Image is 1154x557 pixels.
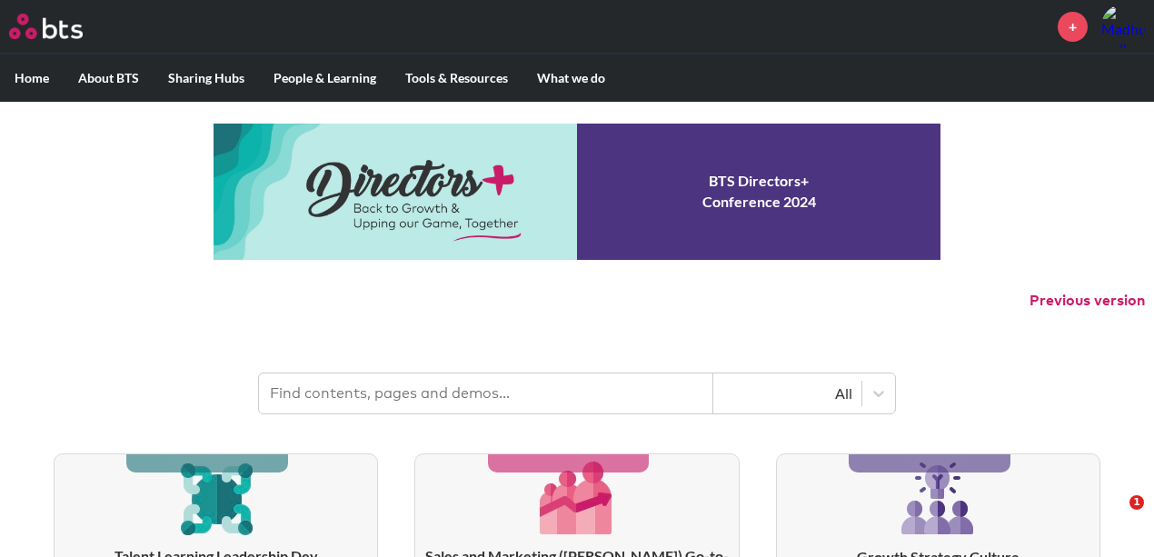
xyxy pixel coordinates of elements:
img: [object Object] [533,454,620,541]
label: Sharing Hubs [154,55,259,102]
button: Previous version [1030,291,1145,311]
label: People & Learning [259,55,391,102]
img: [object Object] [173,454,259,541]
input: Find contents, pages and demos... [259,373,713,413]
a: Go home [9,14,116,39]
a: Conference 2024 [214,124,940,260]
a: + [1058,12,1088,42]
label: What we do [522,55,620,102]
a: Profile [1101,5,1145,48]
div: All [722,383,852,403]
label: Tools & Resources [391,55,522,102]
img: Madhura Kulkarni [1101,5,1145,48]
label: About BTS [64,55,154,102]
img: BTS Logo [9,14,83,39]
img: [object Object] [894,454,981,542]
iframe: Intercom live chat [1092,495,1136,539]
span: 1 [1129,495,1144,510]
